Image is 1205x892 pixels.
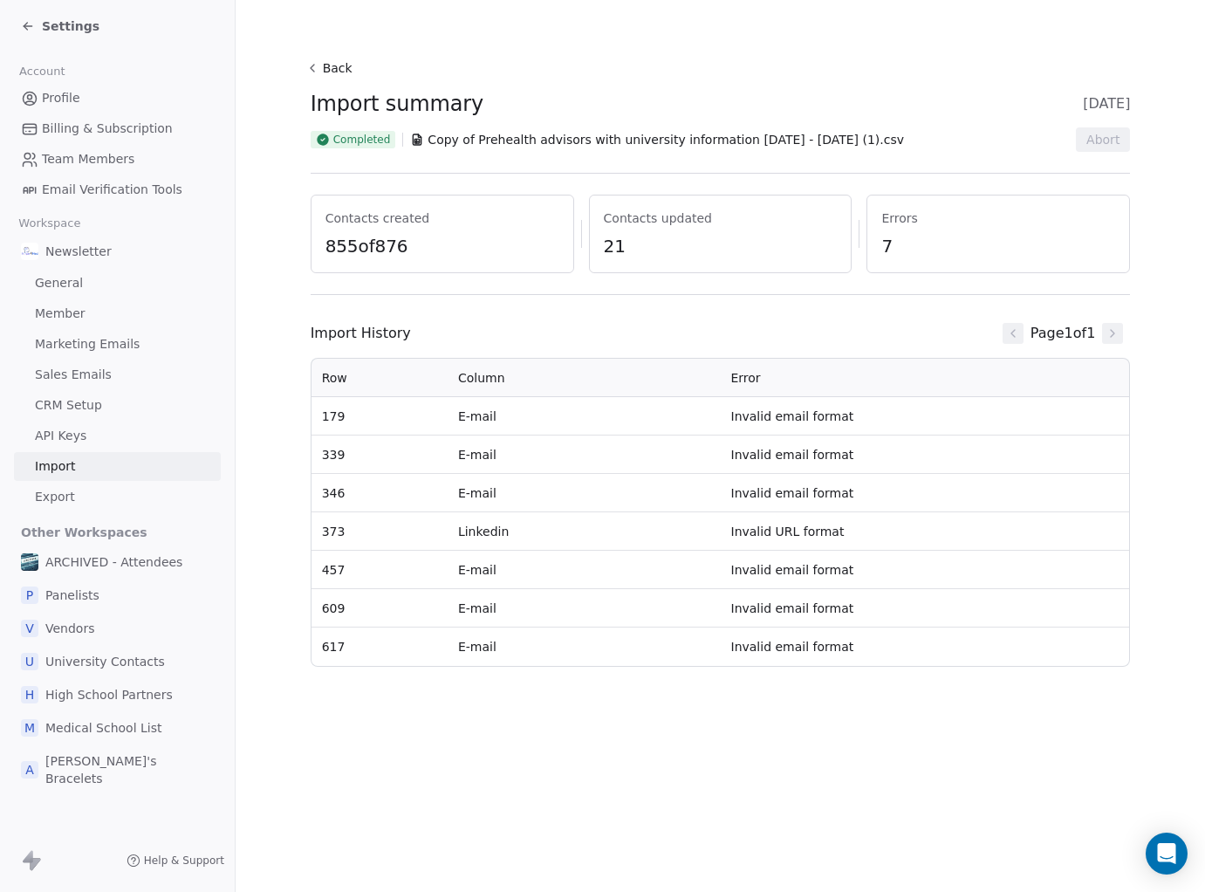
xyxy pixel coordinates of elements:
[14,518,154,546] span: Other Workspaces
[127,854,224,868] a: Help & Support
[14,422,221,450] a: API Keys
[428,131,904,148] span: Copy of Prehealth advisors with university information [DATE] - [DATE] (1).csv
[721,474,1130,512] td: Invalid email format
[448,436,721,474] td: E-mail
[604,234,838,258] span: 21
[21,553,38,571] img: H4M%20(1).png
[325,209,559,227] span: Contacts created
[312,628,448,666] td: 617
[14,269,221,298] a: General
[21,587,38,604] span: P
[35,274,83,292] span: General
[333,133,391,147] span: Completed
[35,335,140,353] span: Marketing Emails
[448,474,721,512] td: E-mail
[721,436,1130,474] td: Invalid email format
[312,551,448,589] td: 457
[45,243,112,260] span: Newsletter
[312,589,448,628] td: 609
[14,452,221,481] a: Import
[45,553,182,571] span: ARCHIVED - Attendees
[35,305,86,323] span: Member
[312,436,448,474] td: 339
[21,653,38,670] span: U
[458,371,505,385] span: Column
[42,181,182,199] span: Email Verification Tools
[35,396,102,415] span: CRM Setup
[35,488,75,506] span: Export
[731,371,761,385] span: Error
[14,84,221,113] a: Profile
[322,371,347,385] span: Row
[21,17,99,35] a: Settings
[21,620,38,637] span: V
[45,620,94,637] span: Vendors
[14,391,221,420] a: CRM Setup
[45,752,214,787] span: [PERSON_NAME]'s Bracelets
[21,761,38,779] span: A
[312,512,448,551] td: 373
[42,150,134,168] span: Team Members
[721,551,1130,589] td: Invalid email format
[312,397,448,436] td: 179
[21,243,38,260] img: Hope4Med%20Logo%20-%20Colored.png
[42,89,80,107] span: Profile
[14,114,221,143] a: Billing & Subscription
[721,628,1130,666] td: Invalid email format
[1030,323,1096,344] span: Page 1 of 1
[14,483,221,511] a: Export
[14,299,221,328] a: Member
[45,587,99,604] span: Panelists
[45,719,162,737] span: Medical School List
[42,17,99,35] span: Settings
[21,719,38,737] span: M
[21,686,38,703] span: H
[312,474,448,512] td: 346
[144,854,224,868] span: Help & Support
[304,52,359,84] button: Back
[448,512,721,551] td: Linkedin
[721,589,1130,628] td: Invalid email format
[448,551,721,589] td: E-mail
[311,323,411,344] span: Import History
[1146,833,1188,875] div: Open Intercom Messenger
[11,58,72,85] span: Account
[1083,93,1130,114] span: [DATE]
[42,120,173,138] span: Billing & Subscription
[14,360,221,389] a: Sales Emails
[325,234,559,258] span: 855 of 876
[45,653,165,670] span: University Contacts
[721,397,1130,436] td: Invalid email format
[35,457,75,476] span: Import
[35,427,86,445] span: API Keys
[35,366,112,384] span: Sales Emails
[14,175,221,204] a: Email Verification Tools
[881,209,1115,227] span: Errors
[721,512,1130,551] td: Invalid URL format
[14,330,221,359] a: Marketing Emails
[448,589,721,628] td: E-mail
[448,628,721,666] td: E-mail
[11,210,88,237] span: Workspace
[448,397,721,436] td: E-mail
[881,234,1115,258] span: 7
[311,91,483,117] span: Import summary
[14,145,221,174] a: Team Members
[604,209,838,227] span: Contacts updated
[45,686,173,703] span: High School Partners
[1076,127,1130,152] button: Abort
